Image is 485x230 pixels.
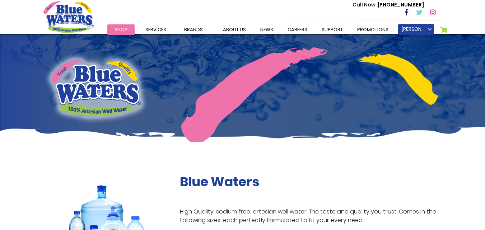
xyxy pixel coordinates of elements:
span: Call Now : [353,1,378,8]
a: careers [280,24,314,35]
span: Services [145,26,166,33]
a: store logo [43,1,94,33]
p: [PHONE_NUMBER] [353,1,424,9]
span: Shop [115,26,127,33]
a: News [253,24,280,35]
span: Brands [184,26,203,33]
h2: Blue Waters [180,174,442,189]
p: High Quality, sodium free, artesian well water. The taste and quality you trust. Comes in the fol... [180,207,442,225]
a: [PERSON_NAME] [398,24,434,35]
a: about us [216,24,253,35]
a: support [314,24,350,35]
a: Promotions [350,24,396,35]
